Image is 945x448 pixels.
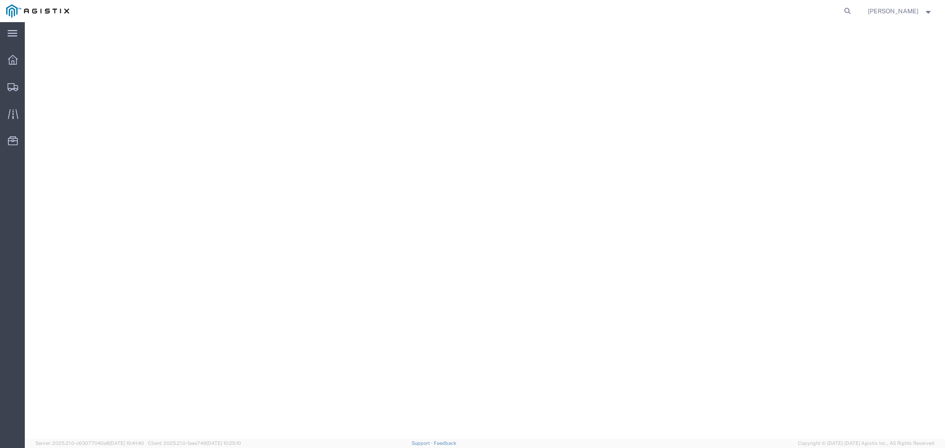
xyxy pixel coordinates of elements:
span: Copyright © [DATE]-[DATE] Agistix Inc., All Rights Reserved [798,440,934,447]
span: Client: 2025.21.0-faee749 [148,440,241,446]
iframe: FS Legacy Container [25,22,945,439]
span: [DATE] 10:41:40 [109,440,144,446]
a: Feedback [434,440,456,446]
span: Server: 2025.21.0-c63077040a8 [35,440,144,446]
span: [DATE] 10:25:10 [206,440,241,446]
a: Support [412,440,434,446]
span: Andy Schwimmer [868,6,918,16]
button: [PERSON_NAME] [867,6,933,16]
img: logo [6,4,69,18]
